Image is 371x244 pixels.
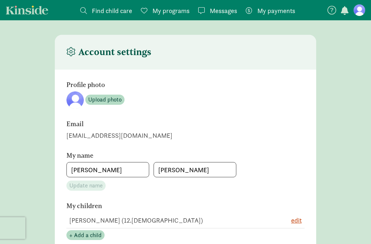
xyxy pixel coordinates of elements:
h6: Profile photo [66,81,266,88]
span: Upload photo [88,95,122,104]
h4: Account settings [66,46,151,58]
h6: Email [66,120,266,128]
h6: My name [66,152,266,159]
button: Upload photo [85,95,125,105]
span: + Add a child [69,231,102,240]
span: Messages [210,6,237,16]
div: [EMAIL_ADDRESS][DOMAIN_NAME] [66,131,305,140]
a: Kinside [6,5,48,15]
td: [PERSON_NAME] (12.[DEMOGRAPHIC_DATA]) [66,212,268,228]
h6: My children [66,202,266,210]
span: My payments [257,6,295,16]
button: edit [291,215,302,225]
button: + Add a child [66,230,105,240]
span: Update name [69,181,103,190]
span: My programs [152,6,189,16]
button: Update name [66,181,106,191]
span: Find child care [92,6,132,16]
input: Last name [154,162,236,177]
input: First name [67,162,149,177]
